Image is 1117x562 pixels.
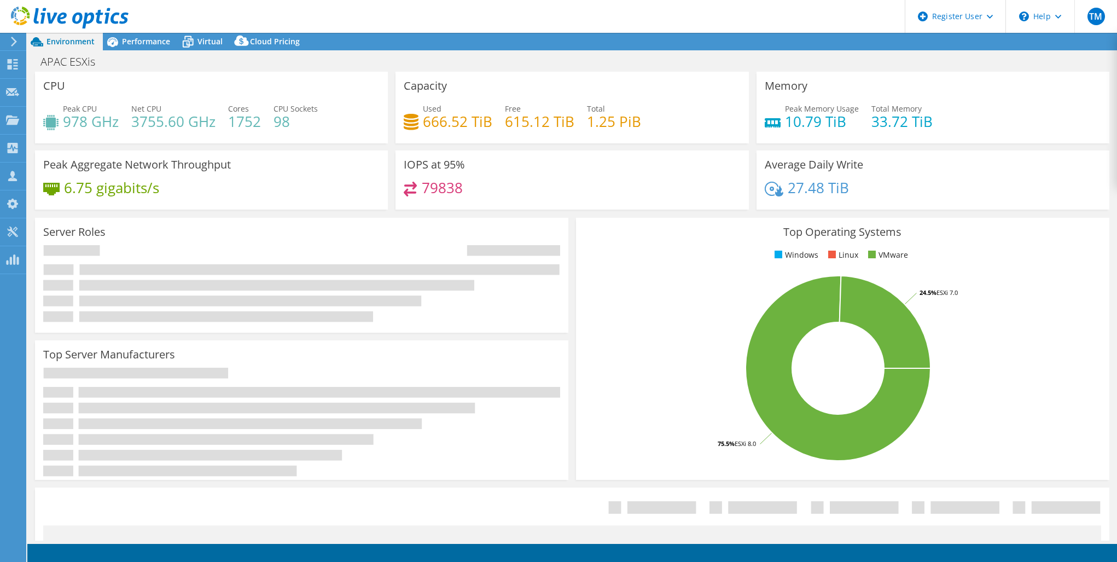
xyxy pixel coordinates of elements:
[505,115,574,128] h4: 615.12 TiB
[131,103,161,114] span: Net CPU
[197,36,223,47] span: Virtual
[422,182,463,194] h4: 79838
[46,36,95,47] span: Environment
[765,80,807,92] h3: Memory
[735,439,756,448] tspan: ESXi 8.0
[825,249,858,261] li: Linux
[587,103,605,114] span: Total
[228,103,249,114] span: Cores
[404,80,447,92] h3: Capacity
[1087,8,1105,25] span: TM
[274,115,318,128] h4: 98
[785,115,859,128] h4: 10.79 TiB
[63,115,119,128] h4: 978 GHz
[36,56,112,68] h1: APAC ESXis
[43,349,175,361] h3: Top Server Manufacturers
[43,226,106,238] h3: Server Roles
[404,159,465,171] h3: IOPS at 95%
[63,103,97,114] span: Peak CPU
[765,159,863,171] h3: Average Daily Write
[250,36,300,47] span: Cloud Pricing
[788,182,849,194] h4: 27.48 TiB
[423,115,492,128] h4: 666.52 TiB
[43,80,65,92] h3: CPU
[718,439,735,448] tspan: 75.5%
[228,115,261,128] h4: 1752
[122,36,170,47] span: Performance
[871,103,922,114] span: Total Memory
[584,226,1101,238] h3: Top Operating Systems
[131,115,216,128] h4: 3755.60 GHz
[920,288,936,297] tspan: 24.5%
[274,103,318,114] span: CPU Sockets
[587,115,641,128] h4: 1.25 PiB
[936,288,958,297] tspan: ESXi 7.0
[423,103,441,114] span: Used
[64,182,159,194] h4: 6.75 gigabits/s
[772,249,818,261] li: Windows
[785,103,859,114] span: Peak Memory Usage
[865,249,908,261] li: VMware
[43,159,231,171] h3: Peak Aggregate Network Throughput
[871,115,933,128] h4: 33.72 TiB
[505,103,521,114] span: Free
[1019,11,1029,21] svg: \n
